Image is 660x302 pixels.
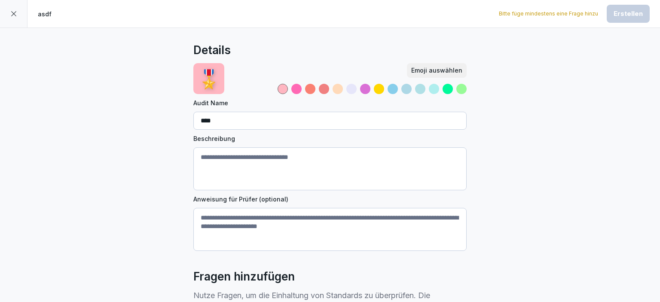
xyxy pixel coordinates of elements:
[614,9,643,18] div: Erstellen
[407,63,467,78] button: Emoji auswählen
[607,5,650,23] button: Erstellen
[499,10,598,18] p: Bitte füge mindestens eine Frage hinzu
[193,195,467,204] label: Anweisung für Prüfer (optional)
[198,65,220,92] p: 🎖️
[38,9,52,18] p: asdf
[193,98,467,107] label: Audit Name
[193,42,231,59] h2: Details
[193,134,467,143] label: Beschreibung
[411,66,462,75] div: Emoji auswählen
[193,268,295,285] h2: Fragen hinzufügen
